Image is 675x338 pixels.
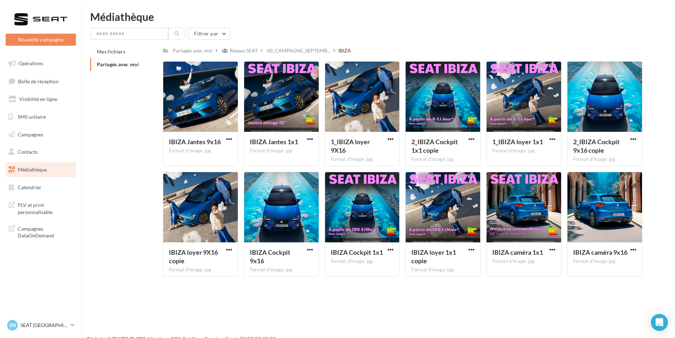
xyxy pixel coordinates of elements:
div: Format d'image: jpg [250,148,313,154]
span: 2_IBIZA Cockpit 1x1 copie [411,138,458,154]
span: Médiathèque [18,167,47,173]
a: Boîte de réception [4,74,77,89]
span: Boîte de réception [18,78,59,84]
button: Nouvelle campagne [6,34,76,46]
span: IBIZA loyer 9X16 copie [169,248,218,265]
span: 2_IBIZA Cockpit 9x16 copie [573,138,620,154]
div: Format d'image: jpg [411,156,474,163]
span: Visibilité en ligne [19,96,57,102]
div: Format d'image: jpg [250,267,313,273]
span: PLV et print personnalisable [18,200,73,215]
span: IBIZA Cockpit 9x16 [250,248,290,265]
div: Format d'image: jpg [573,258,636,265]
a: PLV et print personnalisable [4,197,77,218]
span: IBIZA loyer 1x1 copie [411,248,456,265]
a: SN SEAT [GEOGRAPHIC_DATA] [6,319,76,332]
a: SMS unitaire [4,109,77,124]
a: Médiathèque [4,162,77,177]
span: Partagés avec moi [97,61,139,67]
a: Campagnes [4,127,77,142]
div: Format d'image: jpg [169,267,232,273]
div: Format d'image: jpg [169,148,232,154]
span: Campagnes [18,131,43,137]
span: Campagnes DataOnDemand [18,224,73,239]
span: Mes fichiers [97,49,125,55]
span: IBIZA Jantes 1x1 [250,138,298,146]
div: Partagés avec moi [173,47,213,54]
span: SMS unitaire [18,114,46,120]
a: Contacts [4,145,77,159]
span: IBIZA Cockpit 1x1 [331,248,383,256]
div: Format d'image: jpg [492,148,555,154]
a: Campagnes DataOnDemand [4,221,77,242]
span: IBIZA caméra 9x16 [573,248,627,256]
span: 00_CAMPAGNE_SEPTEMB... [267,47,330,54]
span: 1_IBIZA loyer 1x1 [492,138,543,146]
span: IBIZA caméra 1x1 [492,248,543,256]
p: SEAT [GEOGRAPHIC_DATA] [21,322,68,329]
div: Format d'image: jpg [492,258,555,265]
button: Filtrer par [188,28,230,40]
span: Calendrier [18,184,42,190]
div: Réseau SEAT [230,47,258,54]
span: SN [9,322,16,329]
span: Opérations [18,60,43,66]
span: 1_IBIZA loyer 9X16 [331,138,370,154]
a: Visibilité en ligne [4,92,77,107]
div: IBIZA [338,47,351,54]
div: Format d'image: jpg [331,156,394,163]
a: Opérations [4,56,77,71]
div: Format d'image: jpg [331,258,394,265]
div: Open Intercom Messenger [651,314,668,331]
a: Calendrier [4,180,77,195]
div: Format d'image: jpg [411,267,474,273]
div: Format d'image: jpg [573,156,636,163]
div: Médiathèque [90,11,666,22]
span: Contacts [18,149,38,155]
span: IBIZA Jantes 9x16 [169,138,221,146]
